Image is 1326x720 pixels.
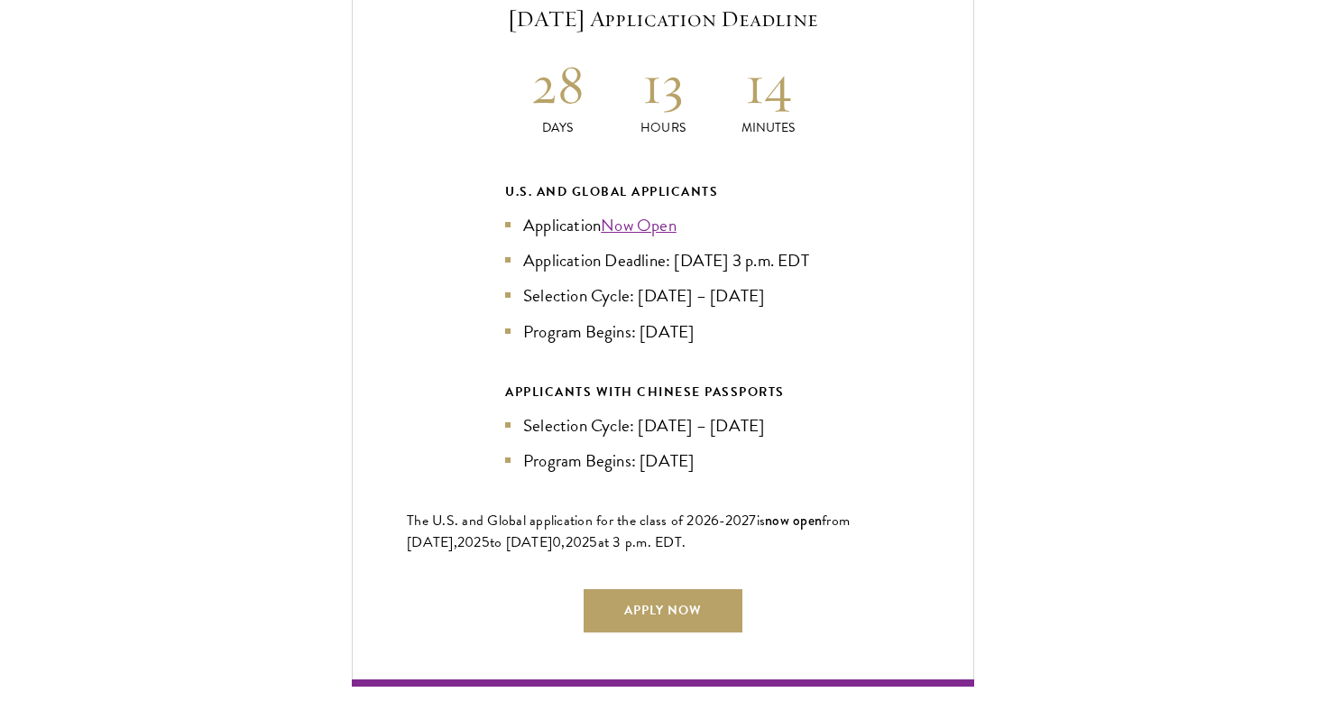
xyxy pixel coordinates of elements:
span: 6 [711,510,719,531]
li: Program Begins: [DATE] [505,318,821,345]
div: U.S. and Global Applicants [505,180,821,203]
p: Days [505,118,611,137]
div: APPLICANTS WITH CHINESE PASSPORTS [505,381,821,403]
li: Selection Cycle: [DATE] – [DATE] [505,412,821,438]
li: Selection Cycle: [DATE] – [DATE] [505,282,821,309]
a: Now Open [601,212,677,238]
li: Application [505,212,821,238]
span: from [DATE], [407,510,850,553]
span: 202 [566,531,590,553]
span: 202 [457,531,482,553]
span: 7 [749,510,756,531]
li: Program Begins: [DATE] [505,448,821,474]
li: Application Deadline: [DATE] 3 p.m. EDT [505,247,821,273]
span: to [DATE] [490,531,552,553]
p: Minutes [715,118,821,137]
span: now open [765,510,822,531]
span: , [561,531,565,553]
span: is [757,510,766,531]
h2: 28 [505,51,611,118]
span: -202 [719,510,749,531]
p: Hours [611,118,716,137]
h2: 14 [715,51,821,118]
span: at 3 p.m. EDT. [598,531,686,553]
h2: 13 [611,51,716,118]
span: 5 [589,531,597,553]
span: 5 [482,531,490,553]
span: The U.S. and Global application for the class of 202 [407,510,711,531]
a: Apply Now [584,589,742,632]
span: 0 [552,531,561,553]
